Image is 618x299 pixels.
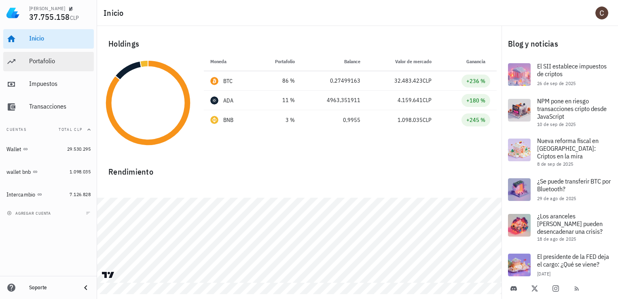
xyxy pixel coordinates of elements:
[398,116,423,124] span: 1.098.035
[423,77,432,84] span: CLP
[537,252,609,268] span: El presidente de la FED deja el cargo: ¿Qué se viene?
[502,92,618,132] a: NPM pone en riesgo transacciones cripto desde JavaScript 10 de sep de 2025
[301,52,367,71] th: Balance
[3,162,94,182] a: wallet bnb 1.098.035
[29,5,65,12] div: [PERSON_NAME]
[67,146,91,152] span: 29.530.295
[223,116,234,124] div: BNB
[59,127,83,132] span: Total CLP
[537,97,607,120] span: NPM pone en riesgo transacciones cripto desde JavaScript
[70,191,91,197] span: 7.126.828
[502,132,618,172] a: Nueva reforma fiscal en [GEOGRAPHIC_DATA]: Criptos en la mira 8 de sep de 2025
[537,137,599,160] span: Nueva reforma fiscal en [GEOGRAPHIC_DATA]: Criptos en la mira
[466,116,485,124] div: +245 %
[502,247,618,283] a: El presidente de la FED deja el cargo: ¿Qué se viene? [DATE]
[502,57,618,92] a: El SII establece impuestos de criptos 26 de sep de 2025
[423,96,432,104] span: CLP
[466,77,485,85] div: +236 %
[70,14,79,21] span: CLP
[29,103,91,110] div: Transacciones
[3,120,94,139] button: CuentasTotal CLP
[262,96,295,105] div: 11 %
[537,195,576,201] span: 29 de ago de 2025
[394,77,423,84] span: 32.483.423
[595,6,608,19] div: avatar
[466,96,485,105] div: +180 %
[308,116,360,124] div: 0,9955
[3,139,94,159] a: Wallet 29.530.295
[8,211,51,216] span: agregar cuenta
[29,11,70,22] span: 37.755.158
[537,236,576,242] span: 18 de ago de 2025
[398,96,423,104] span: 4.159.641
[3,75,94,94] a: Impuestos
[70,169,91,175] span: 1.098.035
[6,6,19,19] img: LedgiFi
[537,212,603,235] span: ¿Los aranceles [PERSON_NAME] pueden desencadenar una crisis?
[308,77,360,85] div: 0,27499163
[223,77,233,85] div: BTC
[367,52,438,71] th: Valor de mercado
[262,77,295,85] div: 86 %
[102,159,497,178] div: Rendimiento
[29,284,74,291] div: Soporte
[502,172,618,207] a: ¿Se puede transferir BTC por Bluetooth? 29 de ago de 2025
[537,121,576,127] span: 10 de sep de 2025
[6,146,21,153] div: Wallet
[29,80,91,88] div: Impuestos
[262,116,295,124] div: 3 %
[3,29,94,49] a: Inicio
[6,191,36,198] div: Intercambio
[29,34,91,42] div: Inicio
[101,271,115,279] a: Charting by TradingView
[466,58,490,64] span: Ganancia
[3,97,94,117] a: Transacciones
[255,52,301,71] th: Portafolio
[537,161,573,167] span: 8 de sep de 2025
[210,116,218,124] div: BNB-icon
[204,52,255,71] th: Moneda
[223,96,234,105] div: ADA
[210,77,218,85] div: BTC-icon
[423,116,432,124] span: CLP
[29,57,91,65] div: Portafolio
[6,169,31,175] div: wallet bnb
[3,52,94,71] a: Portafolio
[537,62,607,78] span: El SII establece impuestos de criptos
[3,185,94,204] a: Intercambio 7.126.828
[502,207,618,247] a: ¿Los aranceles [PERSON_NAME] pueden desencadenar una crisis? 18 de ago de 2025
[104,6,127,19] h1: Inicio
[502,31,618,57] div: Blog y noticias
[537,80,576,86] span: 26 de sep de 2025
[102,31,497,57] div: Holdings
[210,96,218,105] div: ADA-icon
[537,177,611,193] span: ¿Se puede transferir BTC por Bluetooth?
[537,271,550,277] span: [DATE]
[308,96,360,105] div: 4963,351911
[5,209,55,217] button: agregar cuenta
